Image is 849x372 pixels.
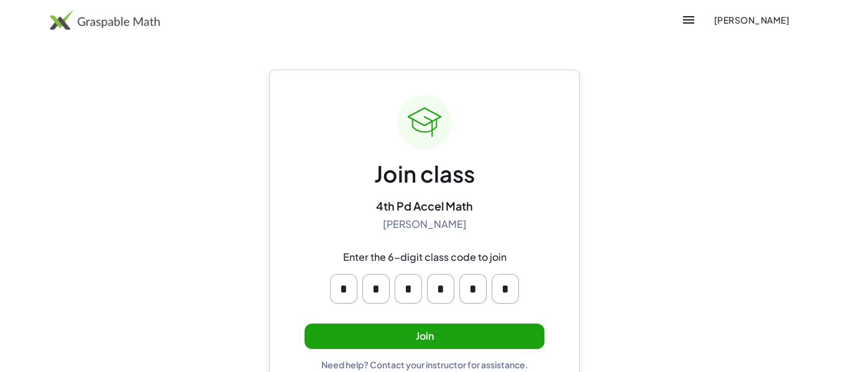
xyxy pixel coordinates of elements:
button: Join [305,324,544,349]
button: [PERSON_NAME] [704,9,799,31]
div: 4th Pd Accel Math [376,199,473,213]
div: Need help? Contact your instructor for assistance. [321,359,528,370]
span: [PERSON_NAME] [714,14,789,25]
div: Enter the 6-digit class code to join [343,251,507,264]
input: Please enter OTP character 6 [492,274,519,304]
div: [PERSON_NAME] [383,218,467,231]
input: Please enter OTP character 2 [362,274,390,304]
input: Please enter OTP character 3 [395,274,422,304]
input: Please enter OTP character 5 [459,274,487,304]
input: Please enter OTP character 1 [330,274,357,304]
input: Please enter OTP character 4 [427,274,454,304]
div: Join class [374,160,475,189]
